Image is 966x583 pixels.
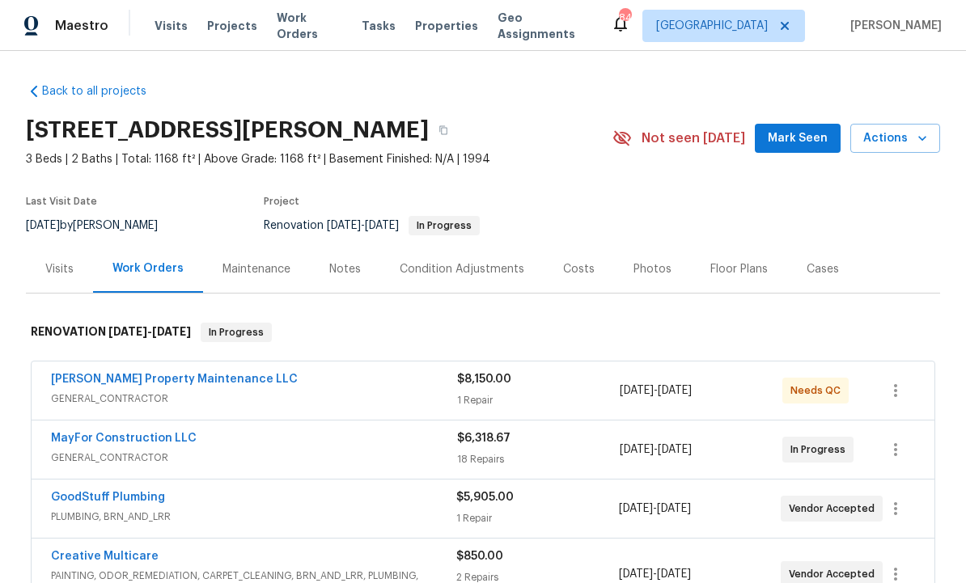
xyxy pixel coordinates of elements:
a: [PERSON_NAME] Property Maintenance LLC [51,374,298,385]
span: Actions [863,129,927,149]
span: [DATE] [657,568,691,580]
a: MayFor Construction LLC [51,433,197,444]
div: 84 [619,10,630,26]
span: Renovation [264,220,480,231]
div: Maintenance [222,261,290,277]
span: [DATE] [620,385,654,396]
span: Not seen [DATE] [642,130,745,146]
span: In Progress [202,324,270,340]
a: Creative Multicare [51,551,159,562]
span: [DATE] [365,220,399,231]
span: $8,150.00 [457,374,511,385]
a: GoodStuff Plumbing [51,492,165,503]
span: Vendor Accepted [789,501,881,517]
span: 3 Beds | 2 Baths | Total: 1168 ft² | Above Grade: 1168 ft² | Basement Finished: N/A | 1994 [26,151,612,167]
span: Mark Seen [768,129,828,149]
span: [DATE] [108,326,147,337]
span: $6,318.67 [457,433,511,444]
div: Notes [329,261,361,277]
button: Actions [850,124,940,154]
span: Maestro [55,18,108,34]
div: Visits [45,261,74,277]
span: [DATE] [658,444,692,455]
span: [DATE] [619,503,653,514]
span: [DATE] [620,444,654,455]
span: $5,905.00 [456,492,514,503]
span: - [620,441,692,458]
span: GENERAL_CONTRACTOR [51,450,457,466]
span: $850.00 [456,551,503,562]
span: - [619,566,691,582]
span: Work Orders [277,10,342,42]
div: by [PERSON_NAME] [26,216,177,235]
div: Condition Adjustments [400,261,524,277]
div: Floor Plans [710,261,768,277]
span: Properties [415,18,478,34]
div: 1 Repair [457,392,620,408]
span: [DATE] [619,568,653,580]
span: GENERAL_CONTRACTOR [51,391,457,407]
span: - [619,501,691,517]
span: - [620,382,692,399]
span: [GEOGRAPHIC_DATA] [656,18,768,34]
span: In Progress [410,221,478,230]
div: 1 Repair [456,510,618,526]
div: RENOVATION [DATE]-[DATE]In Progress [26,306,940,358]
div: Photos [633,261,672,277]
div: Cases [807,261,839,277]
span: [DATE] [26,220,60,231]
span: Visits [155,18,188,34]
span: Last Visit Date [26,196,97,206]
div: Work Orders [112,260,184,277]
a: Back to all projects [26,83,181,99]
span: - [108,326,191,337]
div: Costs [563,261,595,277]
span: [PERSON_NAME] [844,18,942,34]
h6: RENOVATION [31,323,191,342]
button: Copy Address [429,116,458,145]
h2: [STREET_ADDRESS][PERSON_NAME] [26,122,429,138]
span: In Progress [790,441,852,458]
div: 18 Repairs [457,451,620,467]
span: [DATE] [658,385,692,396]
span: [DATE] [327,220,361,231]
span: Geo Assignments [498,10,591,42]
span: Tasks [362,20,396,32]
span: Vendor Accepted [789,566,881,582]
span: Project [264,196,299,206]
span: Needs QC [790,382,847,399]
span: PLUMBING, BRN_AND_LRR [51,509,456,525]
button: Mark Seen [755,124,841,154]
span: [DATE] [657,503,691,514]
span: [DATE] [152,326,191,337]
span: Projects [207,18,257,34]
span: - [327,220,399,231]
